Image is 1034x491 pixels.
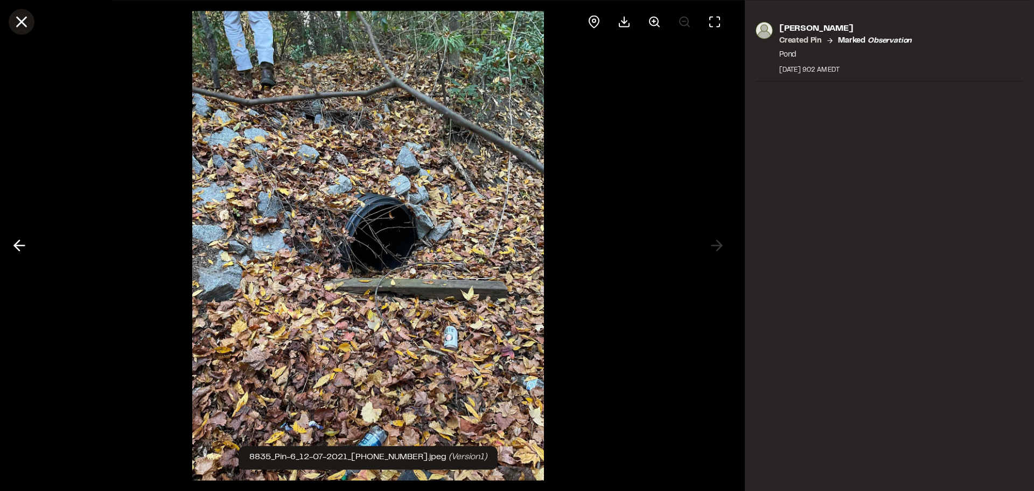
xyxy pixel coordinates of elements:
p: Marked [838,34,912,46]
p: Pond [779,49,912,60]
div: View pin on map [581,9,607,34]
button: Previous photo [6,233,32,259]
button: Toggle Fullscreen [702,9,728,34]
em: observation [868,37,912,44]
button: Zoom in [641,9,667,34]
div: [DATE] 9:02 AM EDT [779,65,912,74]
img: photo [756,22,773,39]
p: Created Pin [779,34,822,46]
p: [PERSON_NAME] [779,22,912,34]
button: Close modal [9,9,34,34]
